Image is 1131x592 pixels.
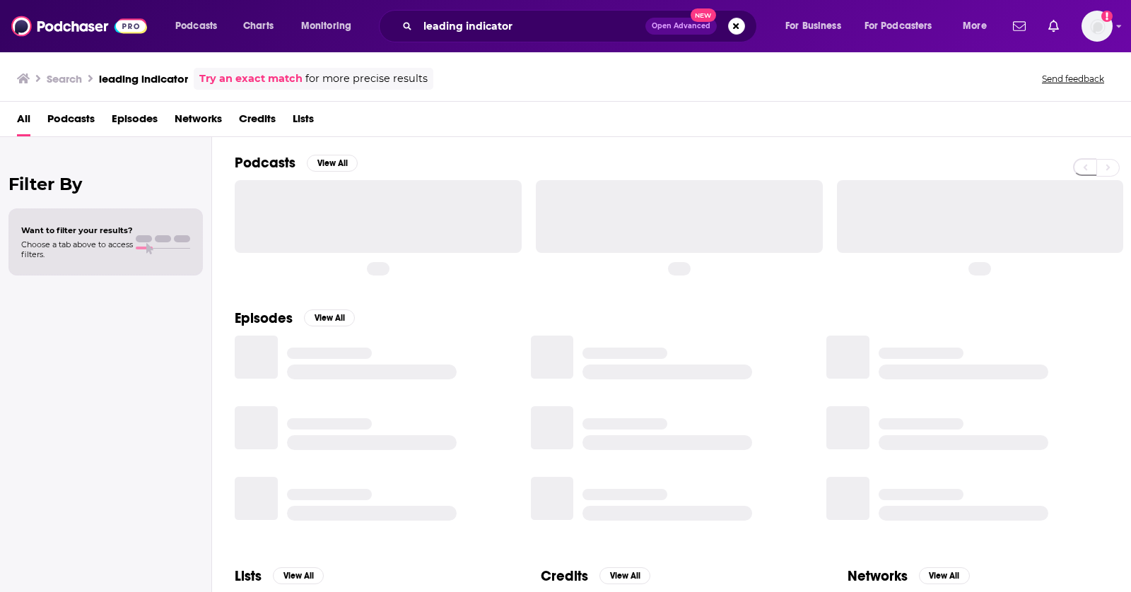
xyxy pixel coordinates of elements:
button: open menu [291,15,370,37]
a: Show notifications dropdown [1007,14,1031,38]
button: Show profile menu [1082,11,1113,42]
button: open menu [775,15,859,37]
button: View All [304,309,355,326]
span: Charts [243,16,274,36]
span: Want to filter your results? [21,225,133,235]
span: Monitoring [301,16,351,36]
a: Credits [239,107,276,136]
span: Open Advanced [652,23,710,30]
a: Show notifications dropdown [1043,14,1065,38]
h3: Search [47,72,82,85]
span: Logged in as jacruz [1082,11,1113,42]
a: NetworksView All [848,567,970,585]
button: View All [307,155,358,172]
button: View All [273,567,324,584]
a: Episodes [112,107,158,136]
h2: Episodes [235,309,293,327]
h2: Credits [541,567,588,585]
button: open menu [855,15,953,37]
h2: Filter By [8,174,203,194]
button: View All [599,567,650,584]
button: View All [919,567,970,584]
h2: Lists [235,567,262,585]
button: Open AdvancedNew [645,18,717,35]
span: Podcasts [175,16,217,36]
div: Search podcasts, credits, & more... [392,10,770,42]
h2: Podcasts [235,154,295,172]
a: Try an exact match [199,71,303,87]
a: Podcasts [47,107,95,136]
a: Lists [293,107,314,136]
span: For Business [785,16,841,36]
span: More [963,16,987,36]
a: Charts [234,15,282,37]
h2: Networks [848,567,908,585]
button: open menu [165,15,235,37]
a: All [17,107,30,136]
a: PodcastsView All [235,154,358,172]
span: New [691,8,716,22]
button: open menu [953,15,1004,37]
img: Podchaser - Follow, Share and Rate Podcasts [11,13,147,40]
input: Search podcasts, credits, & more... [418,15,645,37]
a: Networks [175,107,222,136]
span: for more precise results [305,71,428,87]
a: ListsView All [235,567,324,585]
span: For Podcasters [865,16,932,36]
a: EpisodesView All [235,309,355,327]
button: Send feedback [1038,73,1108,85]
img: User Profile [1082,11,1113,42]
span: Choose a tab above to access filters. [21,239,133,259]
h3: leading indicator [99,72,188,85]
svg: Add a profile image [1101,11,1113,22]
a: CreditsView All [541,567,650,585]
